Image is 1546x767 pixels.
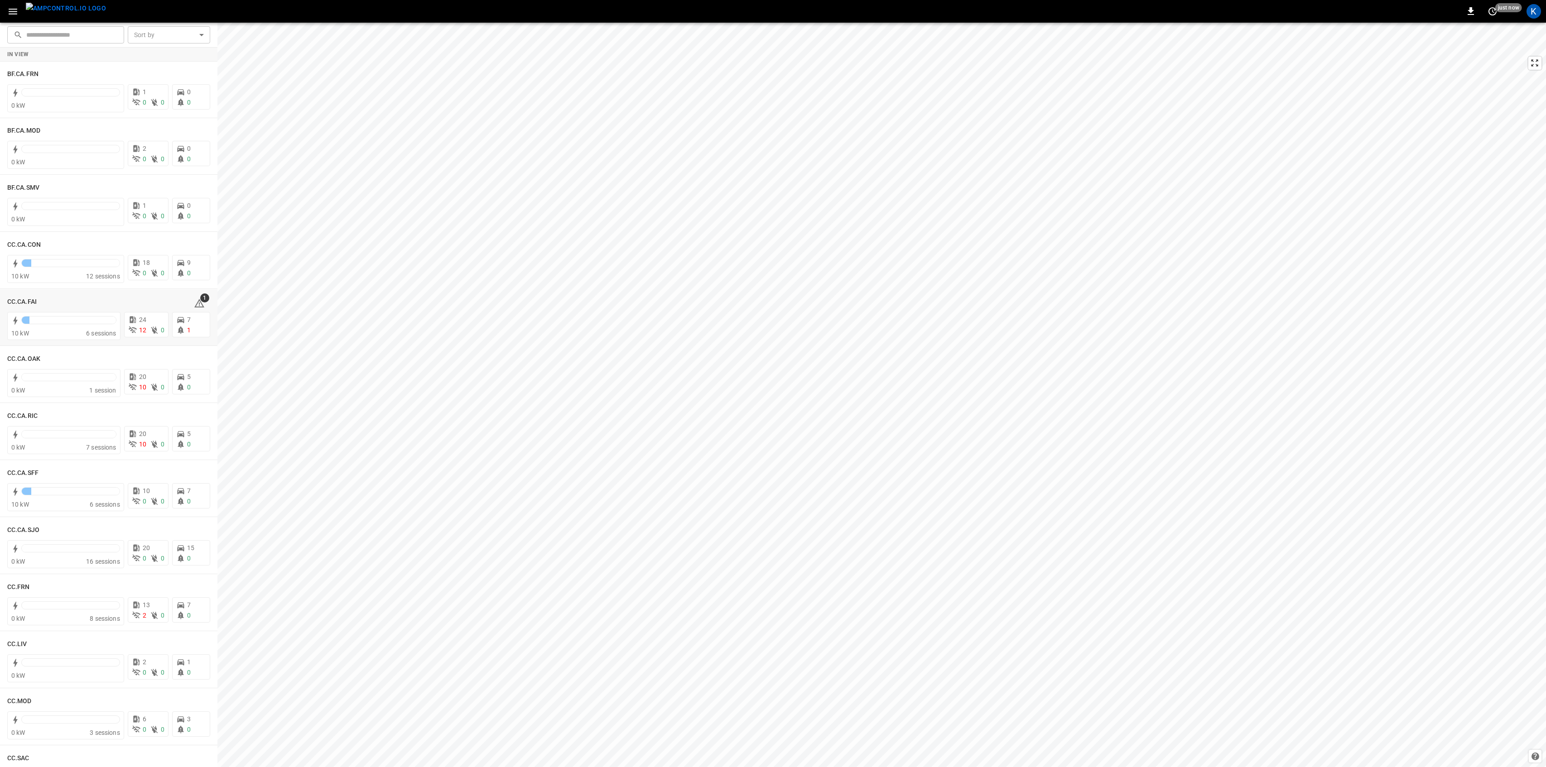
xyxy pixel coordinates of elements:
span: 1 [143,88,146,96]
span: 20 [139,373,146,380]
span: 7 [187,601,191,609]
span: 10 [143,487,150,494]
span: 0 kW [11,216,25,223]
button: set refresh interval [1485,4,1500,19]
h6: CC.CA.OAK [7,354,40,364]
span: 6 sessions [86,330,116,337]
span: 2 [143,612,146,619]
span: 0 [187,441,191,448]
span: 0 [143,99,146,106]
span: 0 kW [11,615,25,622]
span: just now [1495,3,1522,12]
span: 10 [139,383,146,391]
span: 6 sessions [90,501,120,508]
img: ampcontrol.io logo [26,3,106,14]
h6: BF.CA.FRN [7,69,39,79]
span: 0 [187,155,191,163]
span: 1 session [89,387,116,394]
div: profile-icon [1527,4,1541,19]
span: 0 [143,155,146,163]
span: 0 [143,498,146,505]
span: 10 kW [11,501,29,508]
span: 0 kW [11,558,25,565]
span: 0 kW [11,102,25,109]
span: 0 [187,145,191,152]
span: 18 [143,259,150,266]
span: 0 [187,498,191,505]
span: 3 sessions [90,729,120,736]
span: 0 [161,269,164,277]
h6: CC.CA.CON [7,240,41,250]
span: 8 sessions [90,615,120,622]
span: 10 kW [11,330,29,337]
span: 0 kW [11,729,25,736]
h6: CC.MOD [7,696,32,706]
span: 0 [161,555,164,562]
span: 20 [143,544,150,551]
h6: CC.CA.RIC [7,411,38,421]
span: 7 [187,316,191,323]
span: 5 [187,373,191,380]
span: 0 [161,726,164,733]
span: 0 kW [11,672,25,679]
span: 1 [187,658,191,666]
span: 1 [187,326,191,334]
span: 0 [161,155,164,163]
span: 0 [161,326,164,334]
span: 9 [187,259,191,266]
span: 0 [143,555,146,562]
span: 2 [143,658,146,666]
span: 1 [200,293,209,302]
span: 0 [187,99,191,106]
span: 0 kW [11,444,25,451]
span: 0 [187,726,191,733]
span: 13 [143,601,150,609]
span: 0 kW [11,158,25,166]
h6: CC.CA.FAI [7,297,37,307]
span: 10 kW [11,273,29,280]
span: 0 [187,612,191,619]
span: 0 [161,441,164,448]
h6: BF.CA.MOD [7,126,40,136]
span: 2 [143,145,146,152]
span: 0 [187,269,191,277]
span: 0 kW [11,387,25,394]
span: 0 [161,212,164,220]
span: 0 [143,669,146,676]
span: 1 [143,202,146,209]
strong: In View [7,51,29,58]
span: 0 [187,202,191,209]
span: 16 sessions [86,558,120,565]
span: 0 [187,212,191,220]
span: 12 sessions [86,273,120,280]
span: 5 [187,430,191,437]
span: 0 [161,612,164,619]
h6: CC.CA.SJO [7,525,39,535]
span: 24 [139,316,146,323]
span: 0 [161,669,164,676]
span: 20 [139,430,146,437]
span: 0 [143,269,146,277]
span: 0 [187,669,191,676]
span: 3 [187,715,191,723]
span: 7 [187,487,191,494]
h6: BF.CA.SMV [7,183,39,193]
span: 7 sessions [86,444,116,451]
span: 0 [143,726,146,733]
span: 15 [187,544,194,551]
span: 0 [187,88,191,96]
span: 12 [139,326,146,334]
span: 0 [143,212,146,220]
span: 6 [143,715,146,723]
span: 0 [161,498,164,505]
span: 0 [161,383,164,391]
h6: CC.CA.SFF [7,468,39,478]
span: 0 [161,99,164,106]
span: 10 [139,441,146,448]
h6: CC.SAC [7,753,29,763]
h6: CC.FRN [7,582,30,592]
h6: CC.LIV [7,639,27,649]
span: 0 [187,555,191,562]
span: 0 [187,383,191,391]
